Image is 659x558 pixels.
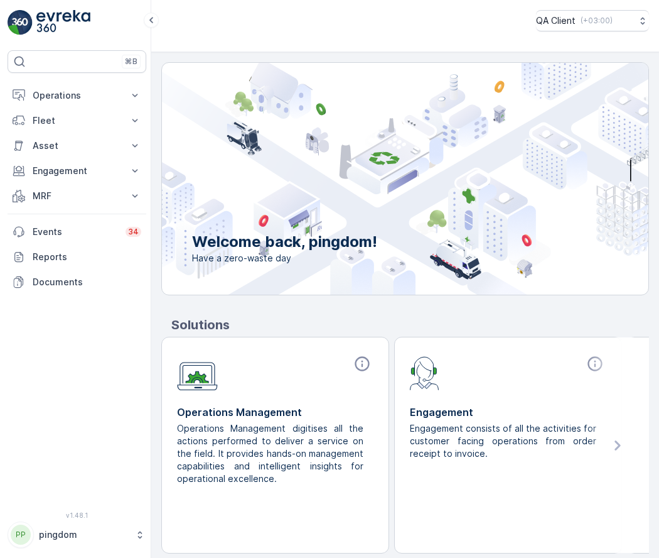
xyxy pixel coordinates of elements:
[39,528,129,541] p: pingdom
[33,276,141,288] p: Documents
[410,405,606,420] p: Engagement
[581,16,613,26] p: ( +03:00 )
[192,252,377,265] span: Have a zero-waste day
[171,315,649,334] p: Solutions
[177,355,218,391] img: module-icon
[192,232,377,252] p: Welcome back, pingdom!
[8,83,146,108] button: Operations
[8,108,146,133] button: Fleet
[36,10,90,35] img: logo_light-DOdMpM7g.png
[8,270,146,295] a: Documents
[410,355,439,390] img: module-icon
[8,219,146,244] a: Events34
[33,114,121,127] p: Fleet
[128,227,139,237] p: 34
[33,139,121,152] p: Asset
[8,158,146,183] button: Engagement
[105,63,648,295] img: city illustration
[8,511,146,519] span: v 1.48.1
[33,190,121,202] p: MRF
[125,57,137,67] p: ⌘B
[177,405,373,420] p: Operations Management
[536,14,576,27] p: QA Client
[8,10,33,35] img: logo
[33,226,118,238] p: Events
[11,525,31,545] div: PP
[536,10,649,31] button: QA Client(+03:00)
[33,89,121,102] p: Operations
[8,244,146,270] a: Reports
[8,522,146,548] button: PPpingdom
[33,251,141,263] p: Reports
[177,422,363,485] p: Operations Management digitises all the actions performed to deliver a service on the field. It p...
[410,422,596,460] p: Engagement consists of all the activities for customer facing operations from order receipt to in...
[8,133,146,158] button: Asset
[8,183,146,209] button: MRF
[33,165,121,177] p: Engagement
